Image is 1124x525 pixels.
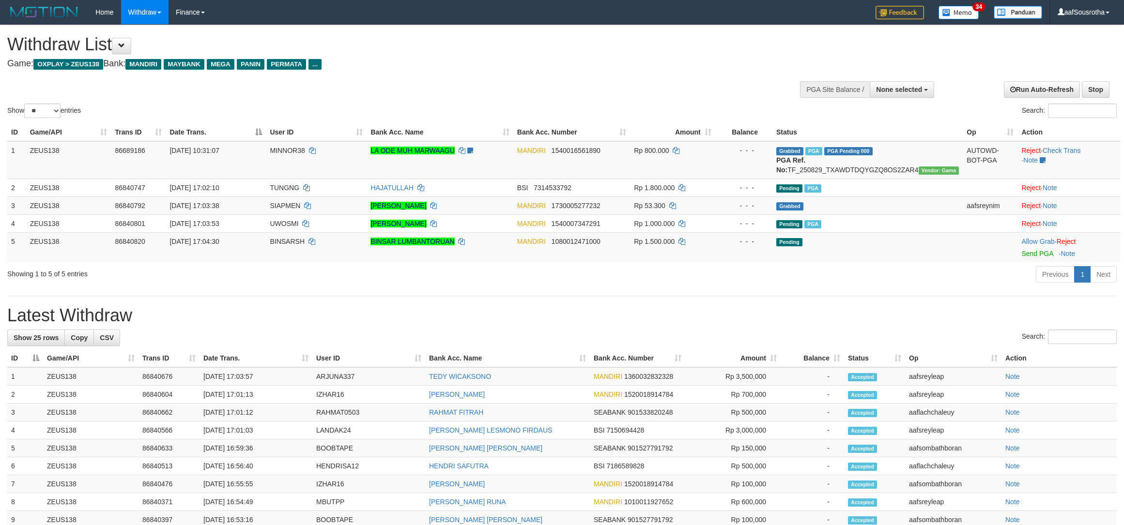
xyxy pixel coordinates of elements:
span: None selected [876,86,922,93]
td: [DATE] 17:01:03 [200,421,312,439]
td: - [781,475,844,493]
a: [PERSON_NAME] [429,480,485,488]
td: 86840633 [139,439,200,457]
span: 86840801 [115,220,145,227]
th: Amount: activate to sort column ascending [630,123,715,141]
span: Copy [71,334,88,342]
a: Reject [1021,220,1041,227]
span: [DATE] 17:03:53 [169,220,219,227]
td: 3 [7,404,43,421]
span: Copy 901527791792 to clipboard [628,516,673,524]
span: [DATE] 10:31:07 [169,147,219,154]
td: - [781,367,844,386]
td: aaflachchaleuy [905,457,1001,475]
span: ... [308,59,322,70]
span: PERMATA [267,59,306,70]
td: - [781,386,844,404]
div: Showing 1 to 5 of 5 entries [7,265,461,279]
button: None selected [870,81,934,98]
span: MANDIRI [517,220,546,227]
td: 7 [7,475,43,493]
span: Marked by aafkaynarin [805,147,822,155]
td: 86840676 [139,367,200,386]
span: Copy 901533820248 to clipboard [628,408,673,416]
a: Send PGA [1021,250,1053,257]
td: 4 [7,421,43,439]
span: BSI [517,184,528,192]
span: Copy 1540007347291 to clipboard [552,220,600,227]
td: ZEUS138 [43,421,139,439]
span: 34 [972,2,985,11]
label: Show entries [7,104,81,118]
a: TEDY WICAKSONO [429,373,491,380]
a: [PERSON_NAME] [370,220,426,227]
th: Date Trans.: activate to sort column descending [166,123,266,141]
span: OXPLAY > ZEUS138 [33,59,103,70]
span: MANDIRI [125,59,161,70]
span: Copy 1010011927652 to clipboard [624,498,673,506]
td: [DATE] 17:01:13 [200,386,312,404]
span: Rp 800.000 [634,147,669,154]
span: MAYBANK [164,59,204,70]
a: Previous [1036,266,1075,283]
td: ZEUS138 [26,196,111,214]
span: Copy 1360032832328 to clipboard [624,373,673,380]
th: Bank Acc. Number: activate to sort column ascending [590,349,685,367]
a: Note [1005,373,1020,380]
td: 4 [7,214,26,232]
td: 86840662 [139,404,200,421]
td: - [781,457,844,475]
span: MANDIRI [517,147,546,154]
img: MOTION_logo.png [7,5,81,19]
th: Op: activate to sort column ascending [905,349,1001,367]
th: User ID: activate to sort column ascending [266,123,367,141]
a: RAHMAT FITRAH [429,408,483,416]
td: - [781,439,844,457]
span: Accepted [848,409,877,417]
td: 1 [7,367,43,386]
span: Copy 1730005277232 to clipboard [552,202,600,210]
a: [PERSON_NAME] [PERSON_NAME] [429,516,542,524]
td: 86840604 [139,386,200,404]
span: 86840747 [115,184,145,192]
td: [DATE] 17:03:57 [200,367,312,386]
td: IZHAR16 [312,475,425,493]
td: Rp 600,000 [685,493,781,511]
span: Copy 1520018914784 to clipboard [624,390,673,398]
td: ZEUS138 [43,439,139,457]
div: - - - [719,146,769,155]
span: Marked by aafsreyleap [804,220,821,228]
td: aafsreyleap [905,421,1001,439]
span: Marked by aafsreyleap [804,184,821,193]
td: ZEUS138 [26,141,111,179]
td: ZEUS138 [43,493,139,511]
label: Search: [1022,104,1117,118]
span: Copy 901527791792 to clipboard [628,444,673,452]
span: MANDIRI [517,238,546,245]
a: BINSAR LUMBANTORUAN [370,238,454,245]
a: Show 25 rows [7,330,65,346]
a: CSV [93,330,120,346]
td: [DATE] 16:59:36 [200,439,312,457]
span: Copy 1080012471000 to clipboard [552,238,600,245]
td: 3 [7,196,26,214]
td: Rp 500,000 [685,404,781,421]
td: - [781,493,844,511]
a: LA ODE MUH MARWAAGU [370,147,454,154]
th: ID [7,123,26,141]
span: [DATE] 17:02:10 [169,184,219,192]
a: 1 [1074,266,1091,283]
div: - - - [719,237,769,246]
td: [DATE] 17:01:12 [200,404,312,421]
td: Rp 150,000 [685,439,781,457]
span: 86840820 [115,238,145,245]
th: Bank Acc. Number: activate to sort column ascending [513,123,630,141]
input: Search: [1048,330,1117,344]
div: PGA Site Balance / [800,81,870,98]
td: HENDRISA12 [312,457,425,475]
th: Trans ID: activate to sort column ascending [139,349,200,367]
th: User ID: activate to sort column ascending [312,349,425,367]
span: SIAPMEN [270,202,300,210]
span: MANDIRI [594,373,622,380]
span: Copy 7150694428 to clipboard [606,426,644,434]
